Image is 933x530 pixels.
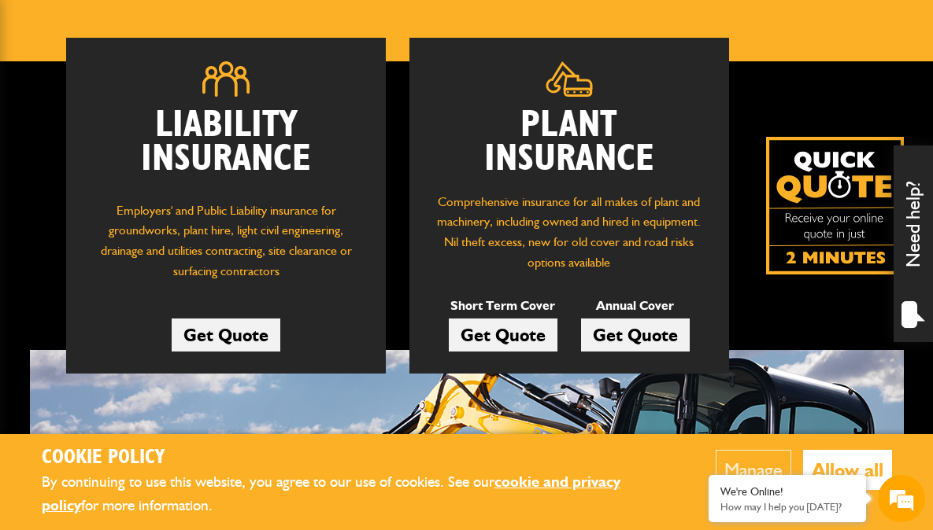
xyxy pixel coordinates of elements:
[766,137,904,274] img: Quick Quote
[20,238,287,273] input: Enter your phone number
[82,88,265,109] div: Chat with us now
[172,318,280,351] a: Get Quote
[720,501,854,513] p: How may I help you today?
[42,470,668,518] p: By continuing to use this website, you agree to our use of cookies. See our for more information.
[581,318,690,351] a: Get Quote
[433,109,705,176] h2: Plant Insurance
[42,473,620,515] a: cookie and privacy policy
[894,145,933,342] div: Need help?
[716,450,791,490] button: Manage
[20,192,287,226] input: Enter your email address
[42,446,668,470] h2: Cookie Policy
[720,485,854,499] div: We're Online!
[803,450,892,490] button: Allow all
[433,192,705,272] p: Comprehensive insurance for all makes of plant and machinery, including owned and hired in equipm...
[90,201,362,289] p: Employers' and Public Liability insurance for groundworks, plant hire, light civil engineering, d...
[766,137,904,274] a: Get your insurance quote isn just 2-minutes
[20,285,287,400] textarea: Type your message and hit 'Enter'
[449,318,557,351] a: Get Quote
[214,414,286,435] em: Start Chat
[581,296,690,316] p: Annual Cover
[258,8,296,46] div: Minimize live chat window
[449,296,557,316] p: Short Term Cover
[90,109,362,185] h2: Liability Insurance
[20,145,287,180] input: Enter your last name
[27,87,66,109] img: d_20077148190_company_1631870298795_20077148190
